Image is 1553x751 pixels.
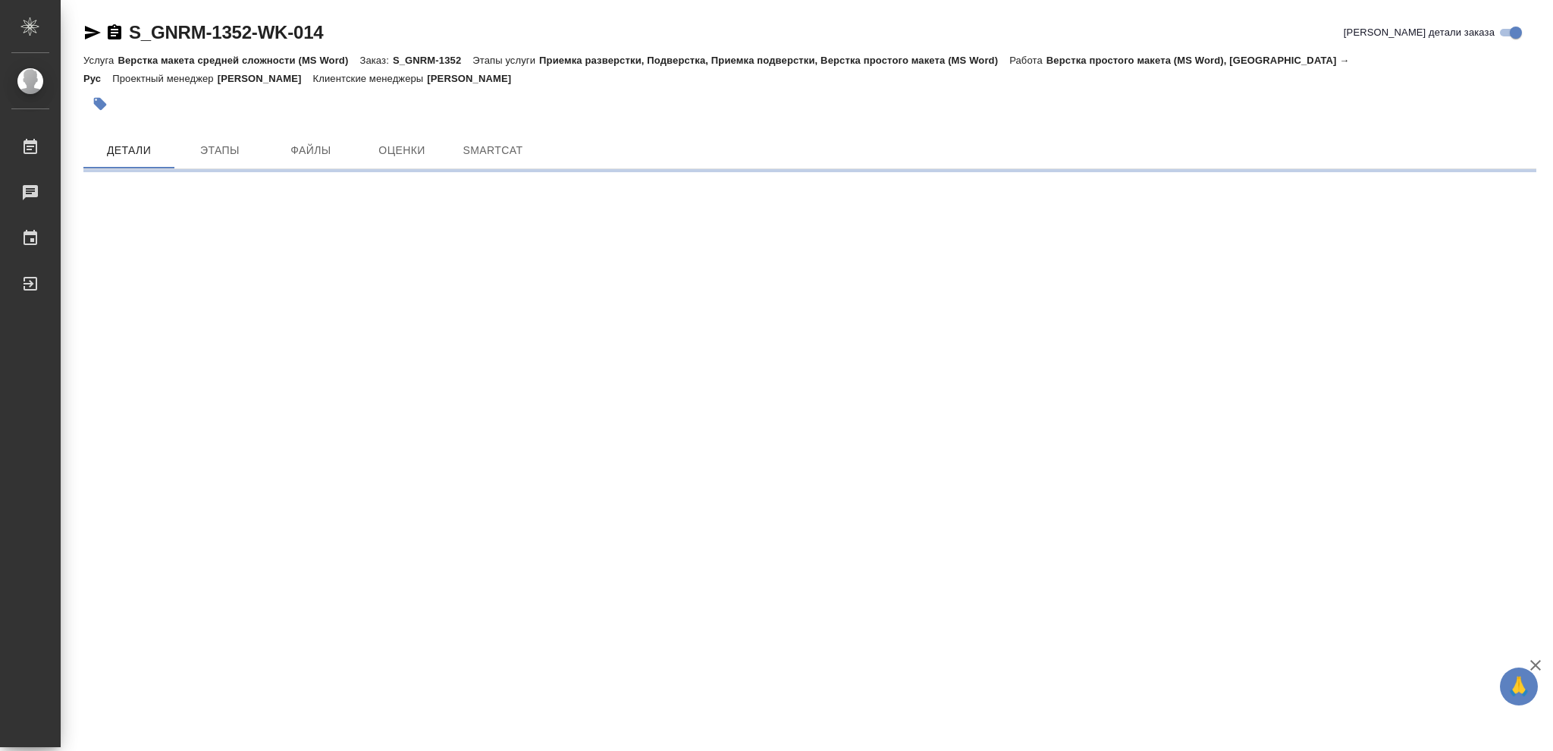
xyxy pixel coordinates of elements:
button: 🙏 [1500,668,1538,705]
span: 🙏 [1506,671,1532,702]
p: S_GNRM-1352 [393,55,472,66]
p: Заказ: [359,55,392,66]
span: Этапы [184,141,256,160]
p: Проектный менеджер [112,73,217,84]
a: S_GNRM-1352-WK-014 [129,22,323,42]
span: SmartCat [456,141,529,160]
span: Оценки [366,141,438,160]
p: Верстка макета средней сложности (MS Word) [118,55,359,66]
p: [PERSON_NAME] [427,73,522,84]
span: [PERSON_NAME] детали заказа [1344,25,1495,40]
button: Скопировать ссылку для ЯМессенджера [83,24,102,42]
p: Приемка разверстки, Подверстка, Приемка подверстки, Верстка простого макета (MS Word) [539,55,1009,66]
p: Работа [1009,55,1046,66]
p: Услуга [83,55,118,66]
span: Файлы [275,141,347,160]
p: [PERSON_NAME] [218,73,313,84]
p: Этапы услуги [472,55,539,66]
span: Детали [93,141,165,160]
button: Скопировать ссылку [105,24,124,42]
button: Добавить тэг [83,87,117,121]
p: Клиентские менеджеры [313,73,428,84]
